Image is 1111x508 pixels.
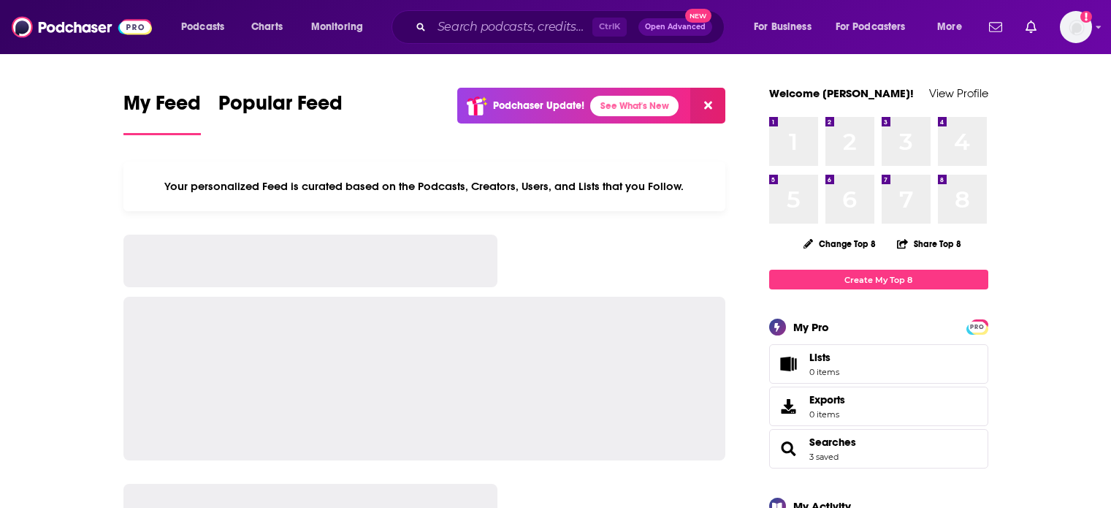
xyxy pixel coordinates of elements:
button: open menu [826,15,927,39]
span: 0 items [809,409,845,420]
span: New [685,9,711,23]
button: open menu [171,15,243,39]
span: 0 items [809,367,839,377]
span: Logged in as N0elleB7 [1060,11,1092,43]
input: Search podcasts, credits, & more... [432,15,592,39]
a: View Profile [929,86,988,100]
span: Searches [769,429,988,469]
span: For Business [754,17,812,37]
button: Show profile menu [1060,11,1092,43]
a: Welcome [PERSON_NAME]! [769,86,914,100]
span: Ctrl K [592,18,627,37]
span: Lists [774,354,803,374]
div: Your personalized Feed is curated based on the Podcasts, Creators, Users, and Lists that you Follow. [123,162,726,211]
a: See What's New [590,96,679,116]
button: open menu [744,15,830,39]
button: open menu [927,15,980,39]
a: Searches [774,439,803,459]
span: Podcasts [181,17,224,37]
button: Change Top 8 [795,235,885,253]
a: 3 saved [809,452,839,462]
svg: Add a profile image [1080,11,1092,23]
span: Popular Feed [218,91,343,124]
span: More [937,17,962,37]
a: Searches [809,436,856,449]
span: Exports [774,396,803,417]
button: Share Top 8 [896,230,962,258]
span: Charts [251,17,283,37]
img: Podchaser - Follow, Share and Rate Podcasts [12,13,152,41]
span: Open Advanced [645,23,706,31]
span: Lists [809,351,831,364]
a: Popular Feed [218,91,343,135]
span: Exports [809,393,845,406]
div: My Pro [793,320,829,334]
a: My Feed [123,91,201,135]
div: Search podcasts, credits, & more... [405,10,738,44]
p: Podchaser Update! [493,99,584,112]
span: For Podcasters [836,17,906,37]
img: User Profile [1060,11,1092,43]
span: Lists [809,351,839,364]
span: Monitoring [311,17,363,37]
a: Show notifications dropdown [1020,15,1042,39]
a: Charts [242,15,291,39]
a: PRO [969,321,986,332]
a: Show notifications dropdown [983,15,1008,39]
a: Create My Top 8 [769,270,988,289]
button: open menu [301,15,382,39]
a: Lists [769,344,988,384]
span: My Feed [123,91,201,124]
button: Open AdvancedNew [638,18,712,36]
a: Exports [769,387,988,426]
